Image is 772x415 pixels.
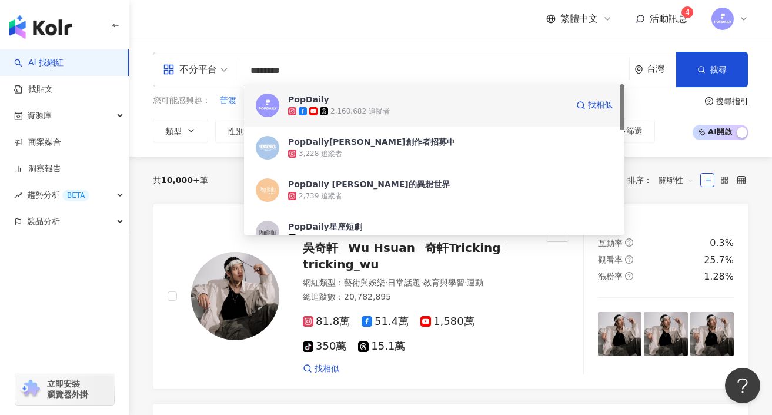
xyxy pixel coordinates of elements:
[420,278,423,287] span: ·
[165,127,182,136] span: 類型
[19,380,42,399] img: chrome extension
[420,316,474,328] span: 1,580萬
[598,271,623,281] span: 漲粉率
[647,64,676,74] div: 台灣
[288,221,362,233] div: PopDaily星座短劇
[288,178,450,190] div: PopDaily [PERSON_NAME]的異想世界
[716,97,748,106] div: 搜尋指引
[303,277,532,289] div: 網紅類型 ：
[288,94,329,105] div: PopDaily
[588,99,613,111] span: 找相似
[215,119,270,142] button: 性別
[191,252,279,340] img: KOL Avatar
[303,316,350,328] span: 81.8萬
[625,255,633,264] span: question-circle
[303,257,379,271] span: tricking_wu
[228,127,244,136] span: 性別
[299,191,342,201] div: 2,739 追蹤者
[385,278,387,287] span: ·
[705,97,713,105] span: question-circle
[344,278,385,287] span: 藝術與娛樂
[576,94,613,117] a: 找相似
[560,12,598,25] span: 繁體中文
[256,94,279,117] img: KOL Avatar
[704,254,734,267] div: 25.7%
[220,95,236,107] span: 普渡
[464,278,467,287] span: ·
[625,238,633,247] span: question-circle
[598,238,623,248] span: 互動率
[425,241,501,255] span: 奇軒Tricking
[299,234,342,244] div: 8,540 追蹤者
[15,373,114,405] a: chrome extension立即安裝 瀏覽器外掛
[330,107,390,117] div: 2,160,682 追蹤者
[303,363,339,375] a: 找相似
[710,65,727,74] span: 搜尋
[288,136,455,148] div: PopDaily[PERSON_NAME]創作者招募中
[303,291,532,303] div: 總追蹤數 ： 20,782,895
[710,237,734,250] div: 0.3%
[299,149,342,159] div: 3,228 追蹤者
[627,171,700,190] div: 排序：
[256,136,279,160] img: KOL Avatar
[163,60,217,79] div: 不分平台
[219,94,237,107] button: 普渡
[27,102,52,129] span: 資源庫
[14,191,22,200] span: rise
[303,340,346,353] span: 350萬
[634,65,643,74] span: environment
[685,8,690,16] span: 4
[27,208,60,235] span: 競品分析
[14,163,61,175] a: 洞察報告
[256,178,279,202] img: KOL Avatar
[598,255,623,264] span: 觀看率
[303,241,338,255] span: 吳奇軒
[362,316,409,328] span: 51.4萬
[598,312,641,356] img: post-image
[163,64,175,75] span: appstore
[704,270,734,283] div: 1.28%
[153,204,748,390] a: KOL Avatar吳奇軒Wu Hsuan奇軒Trickingtricking_wu網紅類型：藝術與娛樂·日常話題·教育與學習·運動總追蹤數：20,782,89581.8萬51.4萬1,580萬...
[348,241,415,255] span: Wu Hsuan
[676,52,748,87] button: 搜尋
[14,84,53,95] a: 找貼文
[644,312,687,356] img: post-image
[153,95,210,107] span: 您可能感興趣：
[161,175,200,185] span: 10,000+
[467,278,483,287] span: 運動
[9,15,72,39] img: logo
[315,363,339,375] span: 找相似
[47,379,88,400] span: 立即安裝 瀏覽器外掛
[659,171,694,190] span: 關聯性
[27,182,89,208] span: 趨勢分析
[690,312,734,356] img: post-image
[610,126,643,135] span: 更多篩選
[423,278,464,287] span: 教育與學習
[650,13,687,24] span: 活動訊息
[256,221,279,244] img: KOL Avatar
[625,272,633,280] span: question-circle
[14,137,61,148] a: 商案媒合
[153,175,208,185] div: 共 筆
[62,190,89,201] div: BETA
[725,368,760,403] iframe: Help Scout Beacon - Open
[358,340,405,353] span: 15.1萬
[387,278,420,287] span: 日常話題
[153,119,208,142] button: 類型
[14,57,64,69] a: searchAI 找網紅
[711,8,734,30] img: images.png
[681,6,693,18] sup: 4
